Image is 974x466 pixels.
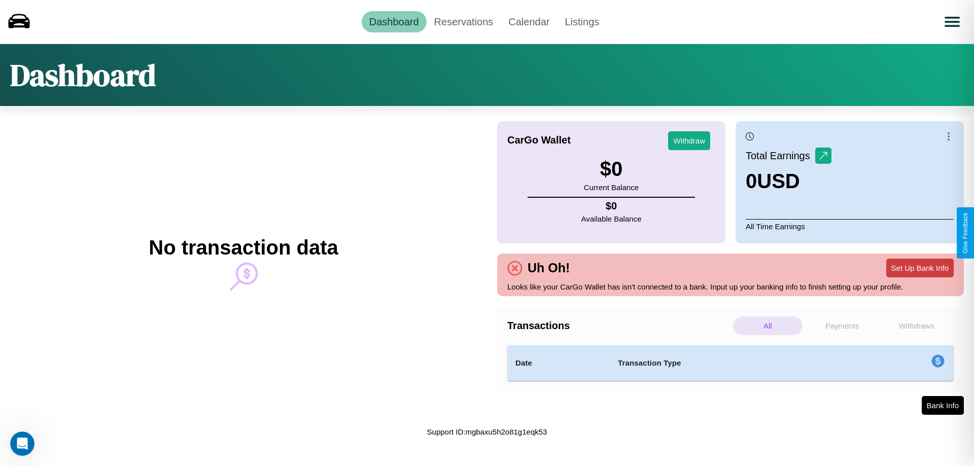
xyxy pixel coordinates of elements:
[886,259,954,277] button: Set Up Bank Info
[581,212,642,226] p: Available Balance
[882,316,951,335] p: Withdraws
[733,316,803,335] p: All
[427,11,501,32] a: Reservations
[523,261,575,275] h4: Uh Oh!
[427,425,547,439] p: Support ID: mgbaxu5h2o81g1eqk53
[149,236,338,259] h2: No transaction data
[362,11,427,32] a: Dashboard
[10,432,34,456] iframe: Intercom live chat
[557,11,607,32] a: Listings
[507,320,730,332] h4: Transactions
[584,181,639,194] p: Current Balance
[962,212,969,254] div: Give Feedback
[746,170,831,193] h3: 0 USD
[808,316,877,335] p: Payments
[618,357,848,369] h4: Transaction Type
[515,357,602,369] h4: Date
[501,11,557,32] a: Calendar
[584,158,639,181] h3: $ 0
[746,147,815,165] p: Total Earnings
[10,54,156,96] h1: Dashboard
[922,396,964,415] button: Bank Info
[581,200,642,212] h4: $ 0
[507,134,571,146] h4: CarGo Wallet
[668,131,710,150] button: Withdraw
[507,280,954,294] p: Looks like your CarGo Wallet has isn't connected to a bank. Input up your banking info to finish ...
[507,345,954,381] table: simple table
[746,219,954,233] p: All Time Earnings
[938,8,966,36] button: Open menu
